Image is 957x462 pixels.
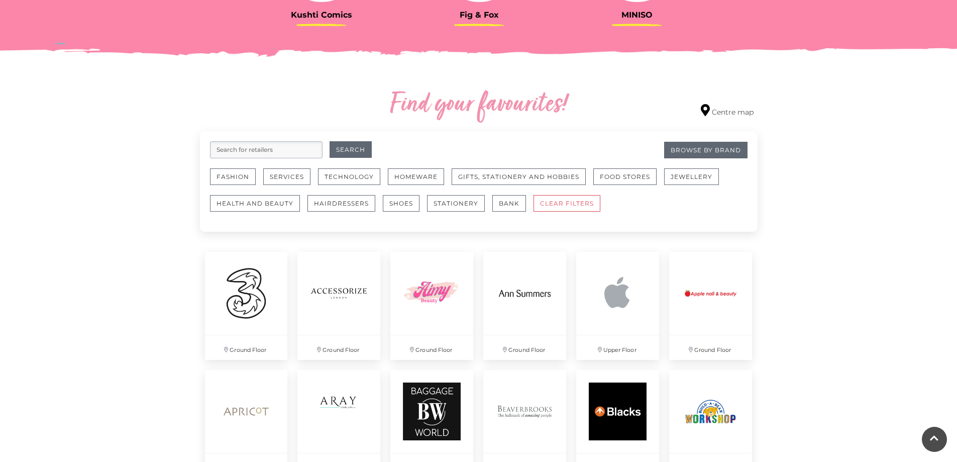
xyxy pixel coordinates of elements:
a: Technology [318,168,388,195]
a: Services [263,168,318,195]
p: Ground Floor [483,335,566,360]
a: Fashion [210,168,263,195]
a: Ground Floor [478,247,571,365]
button: Gifts, Stationery and Hobbies [452,168,586,185]
a: Ground Floor [200,247,293,365]
a: Stationery [427,195,492,222]
input: Search for retailers [210,141,323,158]
button: Technology [318,168,380,185]
button: Homeware [388,168,444,185]
p: Ground Floor [669,335,752,360]
button: Food Stores [593,168,657,185]
h3: MINISO [566,10,708,20]
button: Health and Beauty [210,195,300,212]
a: Health and Beauty [210,195,307,222]
button: Services [263,168,310,185]
button: Fashion [210,168,256,185]
p: Ground Floor [390,335,473,360]
a: Ground Floor [385,247,478,365]
a: Shoes [383,195,427,222]
h3: Fig & Fox [408,10,551,20]
button: Hairdressers [307,195,375,212]
a: Bank [492,195,534,222]
p: Ground Floor [205,335,288,360]
h3: Kushti Comics [250,10,393,20]
a: Ground Floor [292,247,385,365]
a: Browse By Brand [664,142,748,158]
a: Upper Floor [571,247,664,365]
a: Homeware [388,168,452,195]
a: Ground Floor [664,247,757,365]
button: Bank [492,195,526,212]
button: Search [330,141,372,158]
a: Food Stores [593,168,664,195]
a: Gifts, Stationery and Hobbies [452,168,593,195]
p: Upper Floor [576,335,659,360]
button: Stationery [427,195,485,212]
h2: Find your favourites! [295,89,662,121]
a: Jewellery [664,168,726,195]
a: CLEAR FILTERS [534,195,608,222]
button: Jewellery [664,168,719,185]
p: Ground Floor [297,335,380,360]
button: Shoes [383,195,419,212]
a: Hairdressers [307,195,383,222]
button: CLEAR FILTERS [534,195,600,212]
a: Centre map [701,104,754,118]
